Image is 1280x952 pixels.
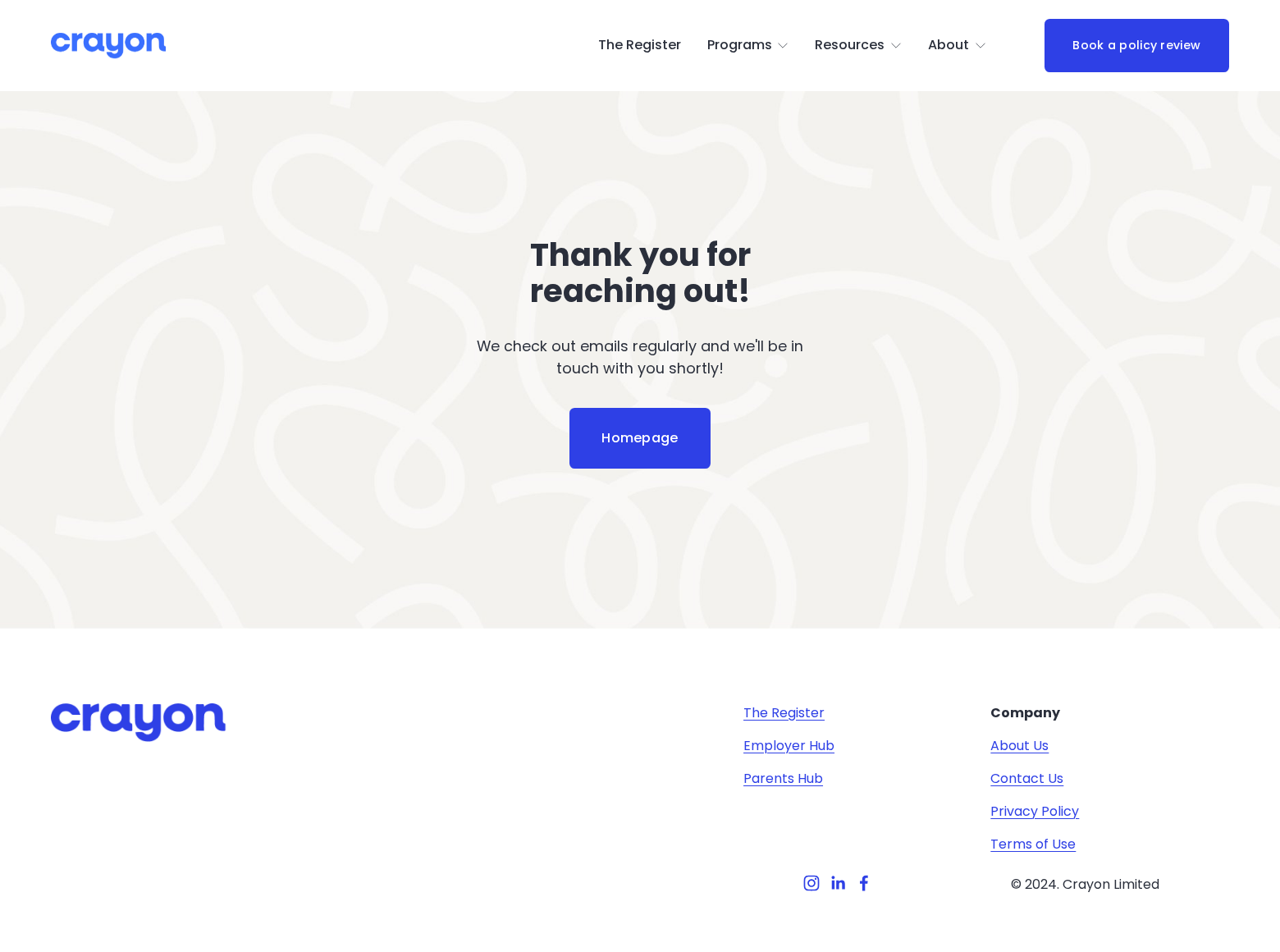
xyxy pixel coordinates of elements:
[990,769,1063,789] a: Contact Us
[707,34,772,57] span: Programs
[990,703,1060,722] strong: Company
[569,408,710,469] a: Homepage
[815,34,885,57] span: Resources
[990,736,1049,756] a: About Us
[743,736,834,756] a: Employer Hub
[830,875,846,891] a: LinkedIn
[464,336,817,380] p: We check out emails regularly and we'll be in touch with you shortly!
[990,835,1076,854] a: Terms of Use
[990,875,1179,895] p: © 2024. Crayon Limited
[928,33,987,59] a: folder dropdown
[707,33,790,59] a: folder dropdown
[464,237,817,309] h3: Thank you for reaching out!
[803,875,820,891] a: Instagram
[743,703,825,723] a: The Register
[1045,19,1229,72] a: Book a policy review
[51,31,166,60] img: Crayon
[928,34,969,57] span: About
[815,33,903,59] a: folder dropdown
[743,769,823,789] a: Parents Hub
[856,875,872,891] a: Facebook
[990,802,1079,822] a: Privacy Policy
[598,33,681,59] a: The Register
